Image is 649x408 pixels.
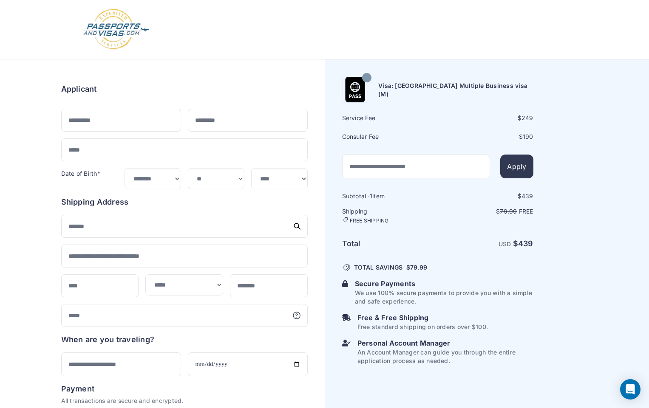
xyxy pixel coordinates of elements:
h6: Payment [61,383,308,395]
div: $ [439,132,533,141]
span: TOTAL SAVINGS [354,263,403,272]
img: Logo [82,8,150,51]
span: 79.99 [410,264,427,271]
span: $ [406,263,427,272]
h6: When are you traveling? [61,334,155,346]
span: 439 [521,192,533,200]
span: FREE SHIPPING [350,217,389,224]
div: Open Intercom Messenger [620,379,640,400]
h6: Personal Account Manager [357,338,533,348]
h6: Visa: [GEOGRAPHIC_DATA] Multiple Business visa (M) [378,82,533,98]
p: All transactions are secure and encrypted. [61,397,308,405]
div: $ [439,114,533,122]
span: 439 [518,239,533,248]
h6: Free & Free Shipping [357,312,488,323]
div: $ [439,192,533,200]
h6: Consular Fee [342,132,437,141]
h6: Shipping [342,207,437,224]
h6: Total [342,238,437,250]
span: Free [519,208,533,215]
p: We use 100% secure payments to provide you with a simple and safe experience. [355,289,533,306]
span: 190 [523,133,533,140]
span: 79.99 [500,208,517,215]
h6: Applicant [61,83,97,95]
strong: $ [513,239,533,248]
h6: Service Fee [342,114,437,122]
span: 1 [370,192,372,200]
span: USD [499,240,511,248]
p: $ [439,207,533,216]
h6: Secure Payments [355,279,533,289]
svg: More information [292,311,301,320]
h6: Shipping Address [61,196,308,208]
label: Date of Birth* [61,170,100,177]
img: Product Name [343,77,368,102]
span: 249 [521,114,533,121]
h6: Subtotal · item [342,192,437,200]
p: An Account Manager can guide you through the entire application process as needed. [357,348,533,365]
button: Apply [500,155,533,178]
p: Free standard shipping on orders over $100. [357,323,488,331]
